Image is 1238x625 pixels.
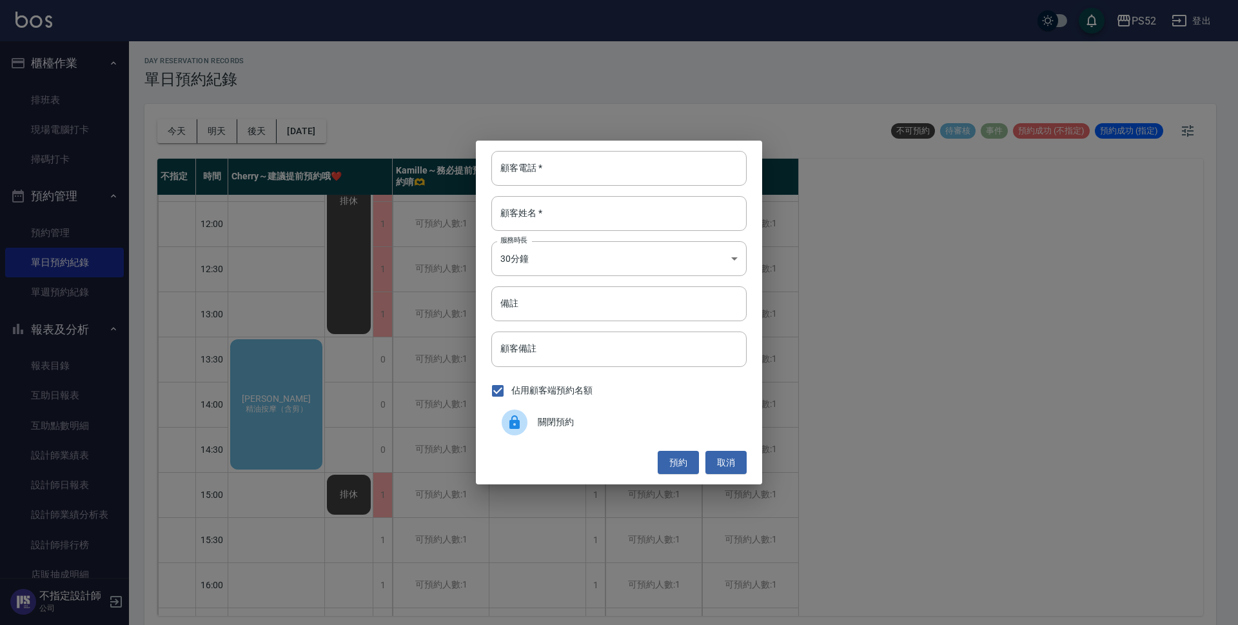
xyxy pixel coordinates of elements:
[511,384,593,397] span: 佔用顧客端預約名額
[658,451,699,475] button: 預約
[491,241,747,276] div: 30分鐘
[705,451,747,475] button: 取消
[500,235,527,245] label: 服務時長
[538,415,736,429] span: 關閉預約
[491,404,747,441] div: 關閉預約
